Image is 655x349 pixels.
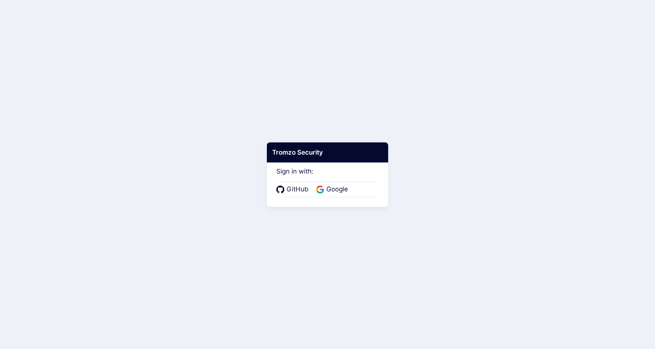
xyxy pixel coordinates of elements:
span: GitHub [284,185,311,194]
a: Google [316,185,350,194]
a: GitHub [276,185,311,194]
div: Sign in with: [276,157,379,197]
span: Google [324,185,350,194]
div: Tromzo Security [267,142,388,163]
